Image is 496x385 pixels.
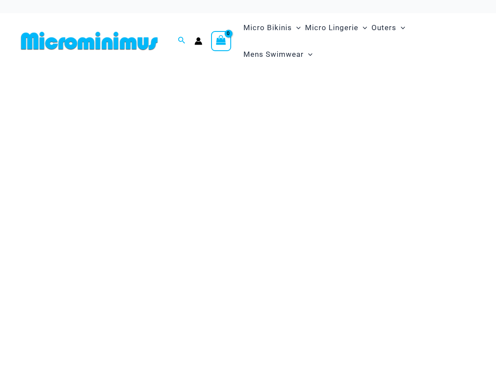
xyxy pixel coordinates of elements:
[303,14,369,41] a: Micro LingerieMenu ToggleMenu Toggle
[243,17,292,39] span: Micro Bikinis
[194,37,202,45] a: Account icon link
[178,35,186,46] a: Search icon link
[240,13,479,69] nav: Site Navigation
[292,17,301,39] span: Menu Toggle
[371,17,396,39] span: Outers
[304,43,312,66] span: Menu Toggle
[305,17,358,39] span: Micro Lingerie
[358,17,367,39] span: Menu Toggle
[241,14,303,41] a: Micro BikinisMenu ToggleMenu Toggle
[396,17,405,39] span: Menu Toggle
[241,41,315,68] a: Mens SwimwearMenu ToggleMenu Toggle
[369,14,407,41] a: OutersMenu ToggleMenu Toggle
[17,31,161,51] img: MM SHOP LOGO FLAT
[243,43,304,66] span: Mens Swimwear
[211,31,231,51] a: View Shopping Cart, empty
